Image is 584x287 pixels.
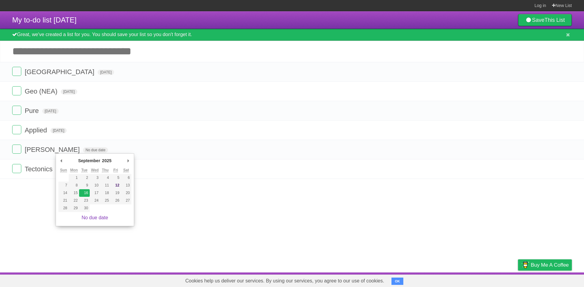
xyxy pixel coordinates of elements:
[457,274,482,285] a: Developers
[12,67,21,76] label: Done
[69,197,79,204] button: 22
[100,174,110,182] button: 4
[90,189,100,197] button: 17
[60,168,67,173] abbr: Sunday
[50,128,67,133] span: [DATE]
[25,165,54,173] span: Tectonics
[489,274,503,285] a: Terms
[518,14,572,26] a: SaveThis List
[121,182,131,189] button: 13
[25,87,59,95] span: Geo (NEA)
[81,168,87,173] abbr: Tuesday
[179,275,390,287] span: Cookies help us deliver our services. By using our services, you agree to our use of cookies.
[113,168,118,173] abbr: Friday
[25,146,81,153] span: [PERSON_NAME]
[58,189,69,197] button: 14
[121,189,131,197] button: 20
[12,125,21,134] label: Done
[12,16,77,24] span: My to-do list [DATE]
[121,197,131,204] button: 27
[25,68,96,76] span: [GEOGRAPHIC_DATA]
[90,182,100,189] button: 10
[70,168,78,173] abbr: Monday
[98,70,114,75] span: [DATE]
[123,168,129,173] abbr: Saturday
[90,197,100,204] button: 24
[69,182,79,189] button: 8
[125,156,131,165] button: Next Month
[437,274,450,285] a: About
[58,156,64,165] button: Previous Month
[69,189,79,197] button: 15
[79,189,89,197] button: 16
[101,156,112,165] div: 2025
[110,182,121,189] button: 12
[544,17,565,23] b: This List
[102,168,109,173] abbr: Thursday
[110,197,121,204] button: 26
[83,147,108,153] span: No due date
[510,274,526,285] a: Privacy
[25,126,48,134] span: Applied
[77,156,101,165] div: September
[110,189,121,197] button: 19
[58,204,69,212] button: 28
[100,189,110,197] button: 18
[79,182,89,189] button: 9
[121,174,131,182] button: 6
[521,260,529,270] img: Buy me a coffee
[100,197,110,204] button: 25
[79,204,89,212] button: 30
[58,182,69,189] button: 7
[110,174,121,182] button: 5
[91,168,99,173] abbr: Wednesday
[12,145,21,154] label: Done
[58,197,69,204] button: 21
[79,174,89,182] button: 2
[61,89,77,94] span: [DATE]
[518,259,572,271] a: Buy me a coffee
[69,204,79,212] button: 29
[12,164,21,173] label: Done
[79,197,89,204] button: 23
[42,108,59,114] span: [DATE]
[12,106,21,115] label: Done
[82,215,108,220] a: No due date
[12,86,21,95] label: Done
[100,182,110,189] button: 11
[25,107,40,114] span: Pure
[391,278,403,285] button: OK
[69,174,79,182] button: 1
[531,260,569,270] span: Buy me a coffee
[534,274,572,285] a: Suggest a feature
[90,174,100,182] button: 3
